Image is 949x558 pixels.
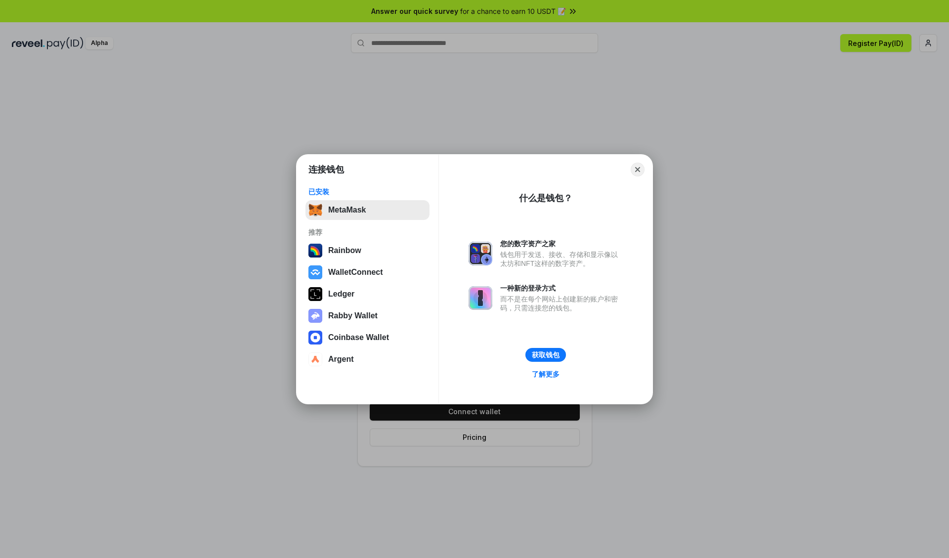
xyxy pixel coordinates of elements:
[308,287,322,301] img: svg+xml,%3Csvg%20xmlns%3D%22http%3A%2F%2Fwww.w3.org%2F2000%2Fsvg%22%20width%3D%2228%22%20height%3...
[305,328,430,347] button: Coinbase Wallet
[328,246,361,255] div: Rainbow
[308,309,322,323] img: svg+xml,%3Csvg%20xmlns%3D%22http%3A%2F%2Fwww.w3.org%2F2000%2Fsvg%22%20fill%3D%22none%22%20viewBox...
[469,242,492,265] img: svg+xml,%3Csvg%20xmlns%3D%22http%3A%2F%2Fwww.w3.org%2F2000%2Fsvg%22%20fill%3D%22none%22%20viewBox...
[308,265,322,279] img: svg+xml,%3Csvg%20width%3D%2228%22%20height%3D%2228%22%20viewBox%3D%220%200%2028%2028%22%20fill%3D...
[305,241,430,260] button: Rainbow
[500,239,623,248] div: 您的数字资产之家
[308,203,322,217] img: svg+xml,%3Csvg%20fill%3D%22none%22%20height%3D%2233%22%20viewBox%3D%220%200%2035%2033%22%20width%...
[328,311,378,320] div: Rabby Wallet
[305,306,430,326] button: Rabby Wallet
[308,244,322,258] img: svg+xml,%3Csvg%20width%3D%22120%22%20height%3D%22120%22%20viewBox%3D%220%200%20120%20120%22%20fil...
[308,352,322,366] img: svg+xml,%3Csvg%20width%3D%2228%22%20height%3D%2228%22%20viewBox%3D%220%200%2028%2028%22%20fill%3D...
[328,268,383,277] div: WalletConnect
[305,200,430,220] button: MetaMask
[526,368,565,381] a: 了解更多
[328,206,366,215] div: MetaMask
[328,290,354,299] div: Ledger
[519,192,572,204] div: 什么是钱包？
[308,187,427,196] div: 已安装
[308,331,322,344] img: svg+xml,%3Csvg%20width%3D%2228%22%20height%3D%2228%22%20viewBox%3D%220%200%2028%2028%22%20fill%3D...
[500,295,623,312] div: 而不是在每个网站上创建新的账户和密码，只需连接您的钱包。
[308,164,344,175] h1: 连接钱包
[308,228,427,237] div: 推荐
[469,286,492,310] img: svg+xml,%3Csvg%20xmlns%3D%22http%3A%2F%2Fwww.w3.org%2F2000%2Fsvg%22%20fill%3D%22none%22%20viewBox...
[500,284,623,293] div: 一种新的登录方式
[525,348,566,362] button: 获取钱包
[328,355,354,364] div: Argent
[328,333,389,342] div: Coinbase Wallet
[631,163,645,176] button: Close
[305,284,430,304] button: Ledger
[305,262,430,282] button: WalletConnect
[305,349,430,369] button: Argent
[532,350,560,359] div: 获取钱包
[532,370,560,379] div: 了解更多
[500,250,623,268] div: 钱包用于发送、接收、存储和显示像以太坊和NFT这样的数字资产。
